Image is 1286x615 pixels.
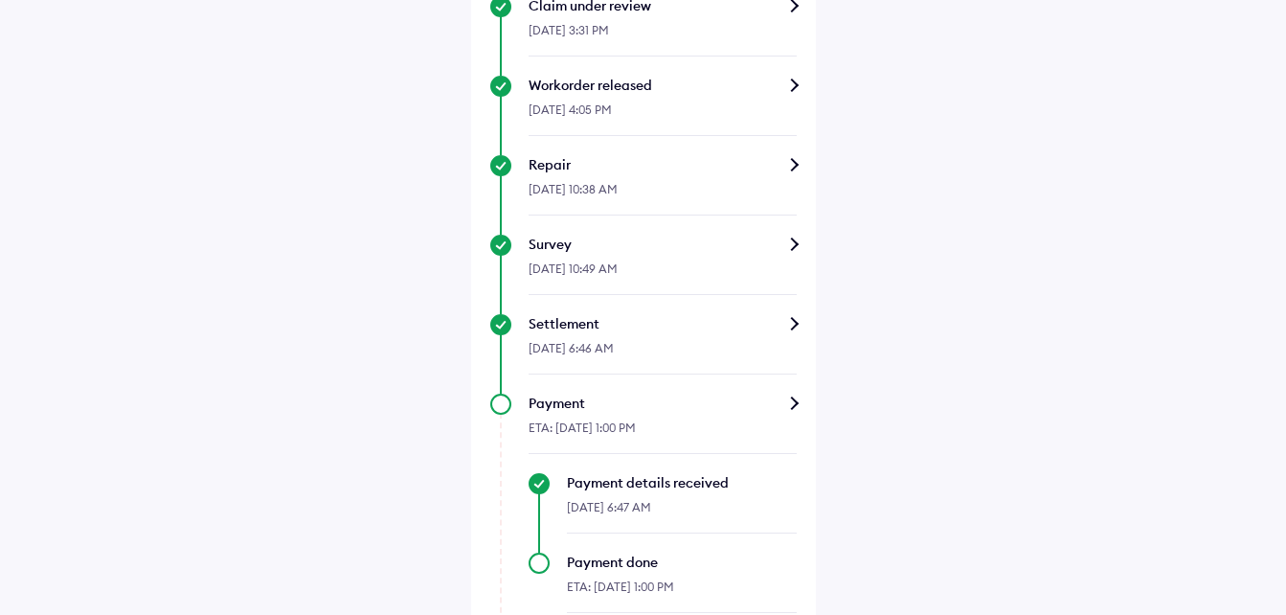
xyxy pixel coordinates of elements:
[529,76,797,95] div: Workorder released
[529,15,797,57] div: [DATE] 3:31 PM
[529,174,797,216] div: [DATE] 10:38 AM
[567,492,797,534] div: [DATE] 6:47 AM
[567,473,797,492] div: Payment details received
[529,314,797,333] div: Settlement
[529,413,797,454] div: ETA: [DATE] 1:00 PM
[567,572,797,613] div: ETA: [DATE] 1:00 PM
[529,155,797,174] div: Repair
[567,553,797,572] div: Payment done
[529,394,797,413] div: Payment
[529,333,797,375] div: [DATE] 6:46 AM
[529,95,797,136] div: [DATE] 4:05 PM
[529,235,797,254] div: Survey
[529,254,797,295] div: [DATE] 10:49 AM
